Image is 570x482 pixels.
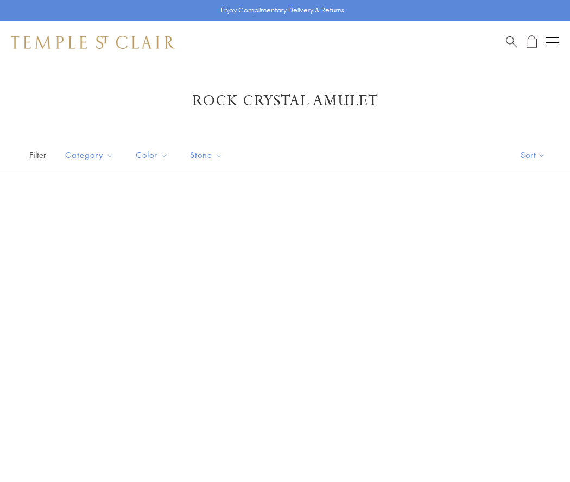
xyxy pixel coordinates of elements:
[60,148,122,162] span: Category
[496,138,570,172] button: Show sort by
[527,35,537,49] a: Open Shopping Bag
[11,36,175,49] img: Temple St. Clair
[221,5,344,16] p: Enjoy Complimentary Delivery & Returns
[128,143,176,167] button: Color
[27,91,543,111] h1: Rock Crystal Amulet
[57,143,122,167] button: Category
[130,148,176,162] span: Color
[546,36,559,49] button: Open navigation
[182,143,231,167] button: Stone
[506,35,517,49] a: Search
[185,148,231,162] span: Stone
